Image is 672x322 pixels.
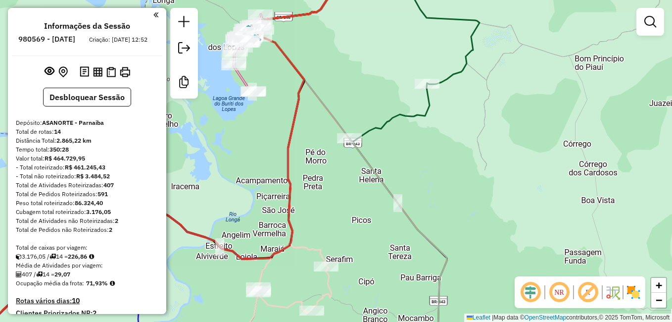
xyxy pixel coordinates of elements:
button: Exibir sessão original [43,64,56,80]
a: OpenStreetMap [525,314,567,321]
strong: 226,86 [68,253,87,260]
div: 3.176,05 / 14 = [16,252,158,261]
i: Total de rotas [36,271,43,277]
div: Total de Pedidos não Roteirizados: [16,225,158,234]
i: Cubagem total roteirizado [16,254,22,260]
a: Zoom out [651,293,666,308]
i: Total de Atividades [16,271,22,277]
strong: 3.176,05 [86,208,111,215]
a: Leaflet [467,314,490,321]
h4: Rotas vários dias: [16,297,158,305]
a: Clique aqui para minimizar o painel [153,9,158,20]
img: Pousada Buriti dos Lopes [242,24,255,37]
strong: R$ 461.245,43 [65,163,105,171]
span: | [492,314,493,321]
strong: ASANORTE - Parnaiba [42,119,104,126]
strong: R$ 464.729,95 [45,155,85,162]
button: Imprimir Rotas [118,65,132,79]
strong: 86.324,40 [75,199,103,207]
button: Visualizar relatório de Roteirização [91,65,104,78]
strong: R$ 3.484,52 [76,172,110,180]
h6: 980569 - [DATE] [18,35,75,44]
span: Ocultar NR [547,280,571,304]
span: − [656,294,662,306]
div: Total de rotas: [16,127,158,136]
strong: 14 [54,128,61,135]
span: Exibir rótulo [576,280,600,304]
button: Visualizar Romaneio [104,65,118,79]
button: Desbloquear Sessão [43,88,131,107]
i: Meta Caixas/viagem: 1,00 Diferença: 225,86 [89,254,94,260]
a: Nova sessão e pesquisa [174,12,194,34]
strong: 2 [109,226,112,233]
button: Logs desbloquear sessão [78,64,91,80]
span: Ocupação média da frota: [16,279,84,287]
span: + [656,279,662,291]
i: Total de rotas [49,254,56,260]
span: Ocultar deslocamento [519,280,542,304]
strong: 350:28 [49,146,69,153]
div: Depósito: [16,118,158,127]
img: BURITI DOS LOPES [248,34,261,47]
div: Total de Pedidos Roteirizados: [16,190,158,199]
div: 407 / 14 = [16,270,158,279]
div: Criação: [DATE] 12:52 [85,35,151,44]
strong: 29,07 [54,270,70,278]
div: Total de Atividades Roteirizadas: [16,181,158,190]
div: Tempo total: [16,145,158,154]
a: Criar modelo [174,72,194,95]
button: Centralizar mapa no depósito ou ponto de apoio [56,64,70,80]
img: Fluxo de ruas [605,284,621,300]
strong: 2 [115,217,118,224]
strong: 2.865,22 km [56,137,92,144]
strong: 10 [72,296,80,305]
div: Cubagem total roteirizado: [16,208,158,216]
strong: 71,93% [86,279,108,287]
div: Valor total: [16,154,158,163]
strong: 591 [97,190,108,198]
a: Exibir filtros [640,12,660,32]
h4: Informações da Sessão [44,21,130,31]
div: Média de Atividades por viagem: [16,261,158,270]
div: - Total roteirizado: [16,163,158,172]
strong: 407 [103,181,114,189]
a: Exportar sessão [174,38,194,60]
div: Distância Total: [16,136,158,145]
img: Exibir/Ocultar setores [625,284,641,300]
div: Total de caixas por viagem: [16,243,158,252]
div: Peso total roteirizado: [16,199,158,208]
strong: 2 [93,309,96,318]
div: Total de Atividades não Roteirizadas: [16,216,158,225]
div: - Total não roteirizado: [16,172,158,181]
a: Zoom in [651,278,666,293]
em: Média calculada utilizando a maior ocupação (%Peso ou %Cubagem) de cada rota da sessão. Rotas cro... [110,280,115,286]
div: Map data © contributors,© 2025 TomTom, Microsoft [464,314,672,322]
h4: Clientes Priorizados NR: [16,309,158,318]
